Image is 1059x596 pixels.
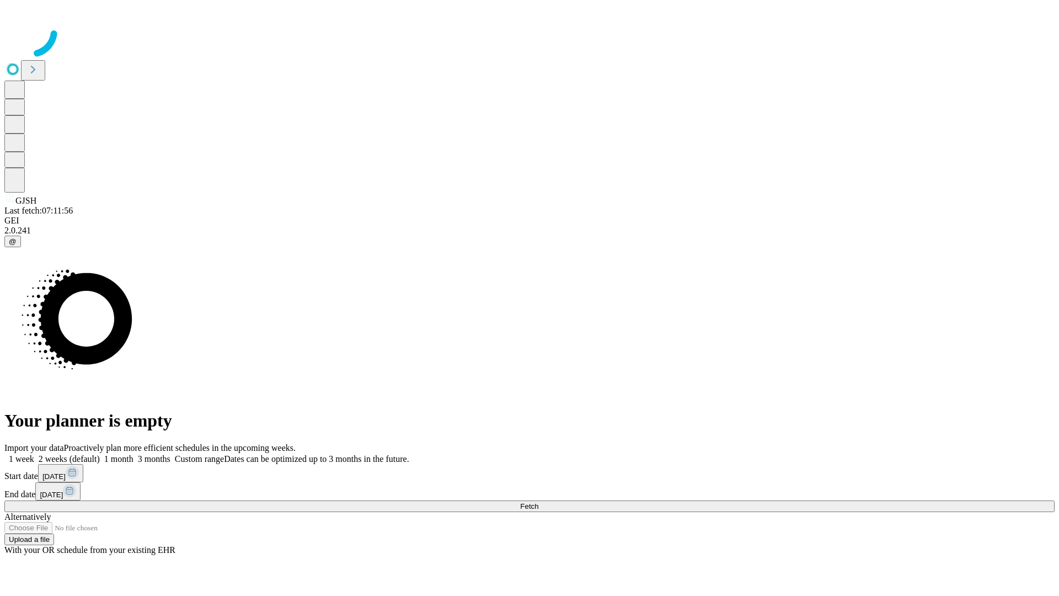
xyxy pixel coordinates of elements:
[175,454,224,464] span: Custom range
[35,482,81,501] button: [DATE]
[40,491,63,499] span: [DATE]
[4,534,54,545] button: Upload a file
[138,454,170,464] span: 3 months
[4,411,1055,431] h1: Your planner is empty
[4,216,1055,226] div: GEI
[4,482,1055,501] div: End date
[4,545,175,555] span: With your OR schedule from your existing EHR
[104,454,133,464] span: 1 month
[4,443,64,453] span: Import your data
[4,512,51,521] span: Alternatively
[9,454,34,464] span: 1 week
[42,472,66,481] span: [DATE]
[38,464,83,482] button: [DATE]
[15,196,36,205] span: GJSH
[520,502,538,510] span: Fetch
[4,226,1055,236] div: 2.0.241
[4,501,1055,512] button: Fetch
[4,206,73,215] span: Last fetch: 07:11:56
[39,454,100,464] span: 2 weeks (default)
[64,443,296,453] span: Proactively plan more efficient schedules in the upcoming weeks.
[4,464,1055,482] div: Start date
[9,237,17,246] span: @
[4,236,21,247] button: @
[224,454,409,464] span: Dates can be optimized up to 3 months in the future.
